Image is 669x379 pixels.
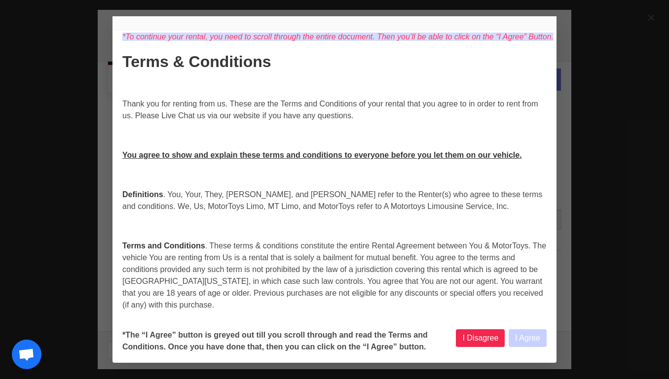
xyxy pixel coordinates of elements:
strong: Definitions [122,190,163,199]
b: *The “I Agree” button is greyed out till you scroll through and read the Terms and Conditions. On... [122,329,456,353]
i: *To continue your rental, you need to scroll through the entire document. Then you’ll be able to ... [122,33,554,41]
p: . You, Your, They, [PERSON_NAME], and [PERSON_NAME] refer to the Renter(s) who agree to these ter... [122,189,547,212]
p: . These terms & conditions constitute the entire Rental Agreement between You & MotorToys. The ve... [122,240,547,311]
div: Open chat [12,340,41,369]
button: I Disagree [456,329,505,347]
strong: Terms and Conditions [122,241,205,250]
p: Thank you for renting from us. These are the Terms and Conditions of your rental that you agree t... [122,98,547,122]
button: I Agree [509,329,547,347]
u: You agree to show and explain these terms and conditions to everyone before you let them on our v... [122,151,522,159]
strong: Terms & Conditions [122,53,271,70]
